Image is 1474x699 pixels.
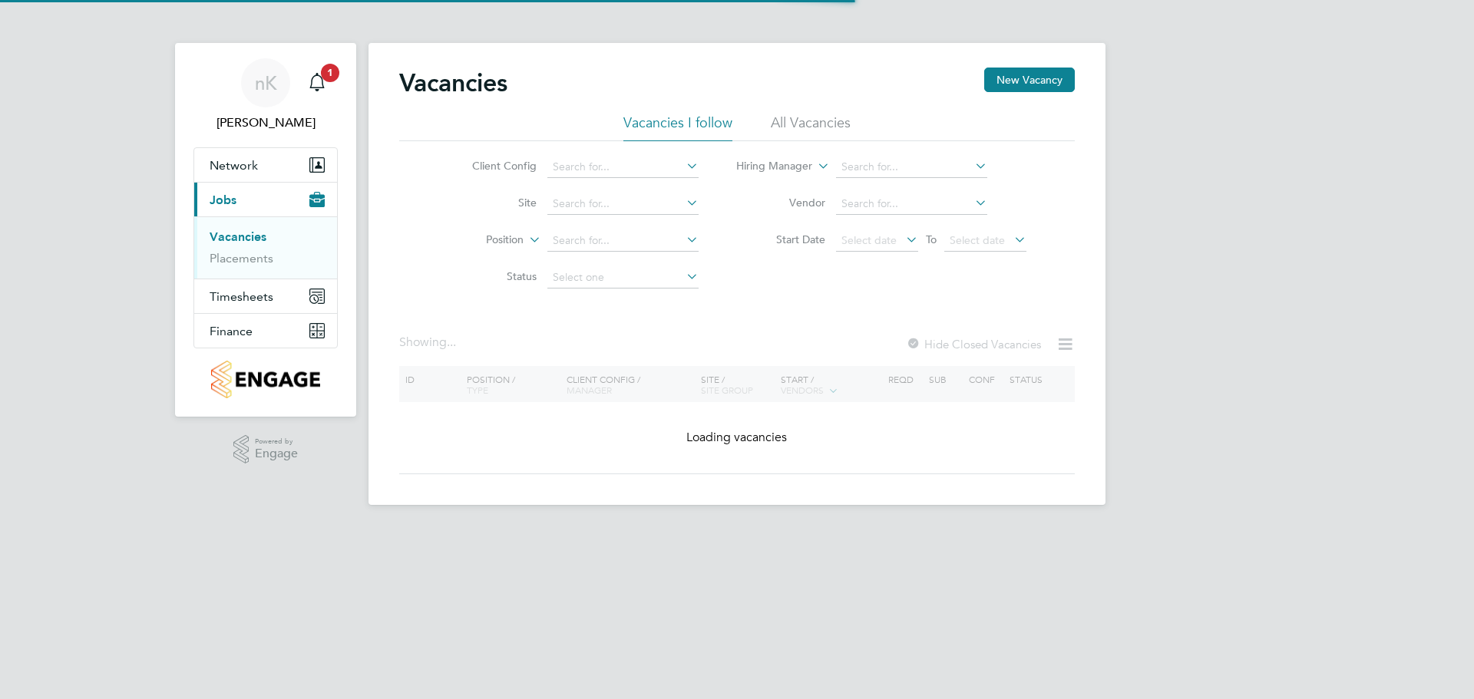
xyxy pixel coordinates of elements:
[737,196,825,209] label: Vendor
[210,289,273,304] span: Timesheets
[950,233,1005,247] span: Select date
[321,64,339,82] span: 1
[211,361,319,398] img: countryside-properties-logo-retina.png
[210,251,273,265] a: Placements
[194,216,337,279] div: Jobs
[194,183,337,216] button: Jobs
[547,193,699,215] input: Search for...
[448,196,537,209] label: Site
[836,193,987,215] input: Search for...
[255,447,298,460] span: Engage
[399,335,459,351] div: Showing
[193,58,338,132] a: nK[PERSON_NAME]
[547,267,699,289] input: Select one
[399,68,507,98] h2: Vacancies
[194,148,337,182] button: Network
[233,435,299,464] a: Powered byEngage
[302,58,332,107] a: 1
[737,232,825,246] label: Start Date
[771,114,851,141] li: All Vacancies
[193,361,338,398] a: Go to home page
[724,159,812,174] label: Hiring Manager
[175,43,356,417] nav: Main navigation
[255,435,298,448] span: Powered by
[210,158,258,173] span: Network
[906,337,1041,351] label: Hide Closed Vacancies
[194,314,337,348] button: Finance
[194,279,337,313] button: Timesheets
[836,157,987,178] input: Search for...
[447,335,456,350] span: ...
[255,73,277,93] span: nK
[547,157,699,178] input: Search for...
[623,114,732,141] li: Vacancies I follow
[921,229,941,249] span: To
[193,114,338,132] span: najeeb Khan
[435,232,524,248] label: Position
[448,159,537,173] label: Client Config
[210,193,236,207] span: Jobs
[841,233,897,247] span: Select date
[210,324,253,338] span: Finance
[547,230,699,252] input: Search for...
[984,68,1075,92] button: New Vacancy
[210,229,266,244] a: Vacancies
[448,269,537,283] label: Status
